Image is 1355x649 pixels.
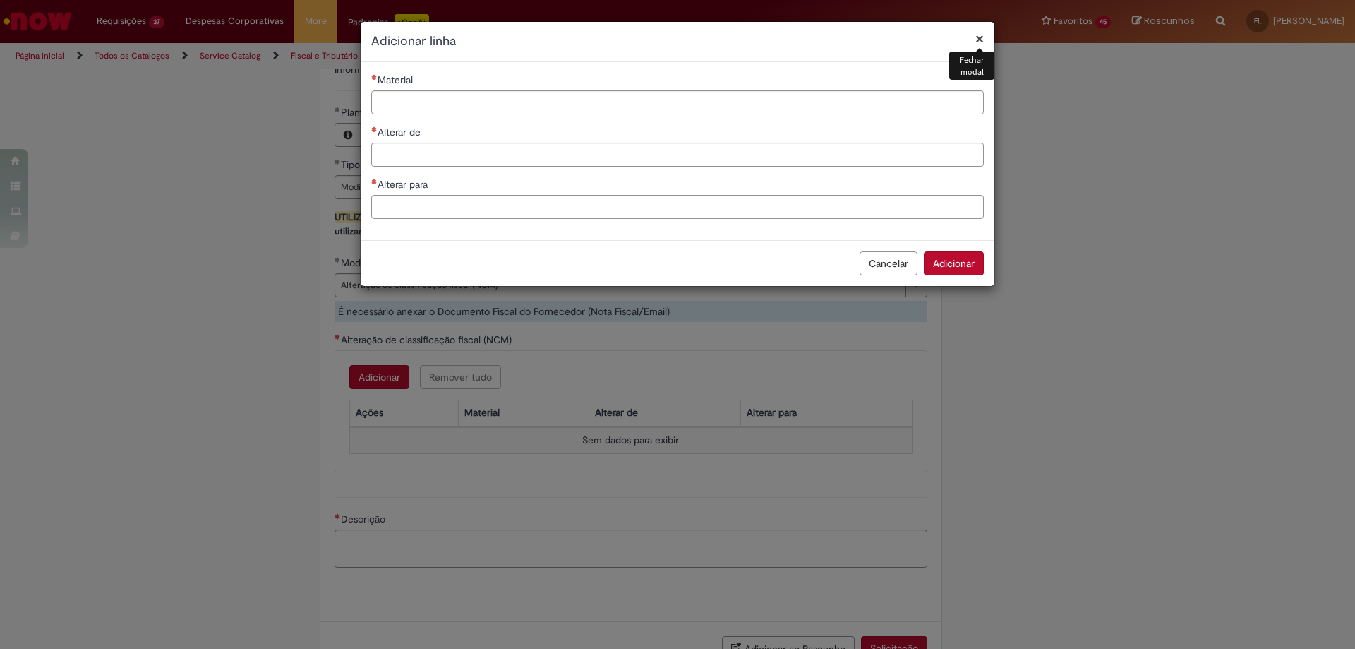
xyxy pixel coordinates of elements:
[378,73,416,86] span: Material
[949,52,994,80] div: Fechar modal
[371,126,378,132] span: Necessários
[924,251,984,275] button: Adicionar
[378,126,423,138] span: Alterar de
[860,251,917,275] button: Cancelar
[378,178,430,191] span: Alterar para
[975,31,984,46] button: Fechar modal
[371,195,984,219] input: Alterar para
[371,74,378,80] span: Necessários
[371,143,984,167] input: Alterar de
[371,32,984,51] h2: Adicionar linha
[371,90,984,114] input: Material
[371,179,378,184] span: Necessários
